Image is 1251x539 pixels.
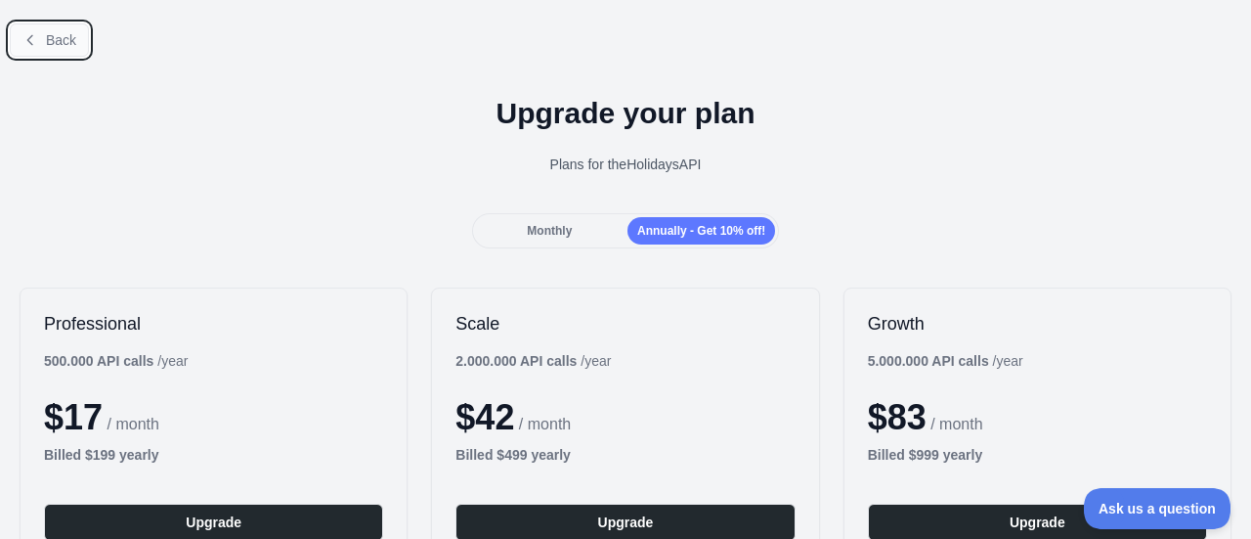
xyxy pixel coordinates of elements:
[868,353,989,369] b: 5.000.000 API calls
[868,397,927,437] span: $ 83
[868,312,1207,336] h2: Growth
[455,397,514,437] span: $ 42
[455,312,795,336] h2: Scale
[455,351,611,371] div: / year
[868,351,1023,371] div: / year
[455,353,577,369] b: 2.000.000 API calls
[1084,488,1231,529] iframe: Toggle Customer Support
